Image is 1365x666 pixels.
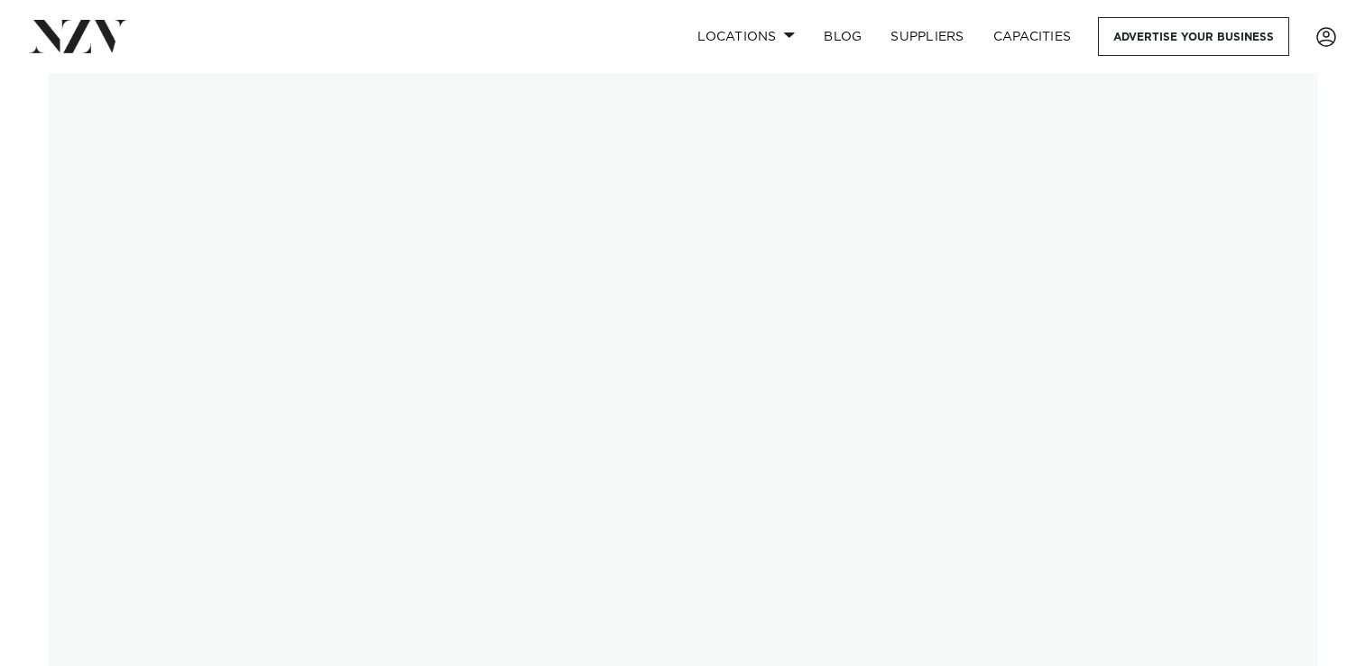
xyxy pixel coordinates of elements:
[809,17,876,56] a: BLOG
[683,17,809,56] a: Locations
[876,17,978,56] a: SUPPLIERS
[979,17,1086,56] a: Capacities
[29,20,127,52] img: nzv-logo.png
[1098,17,1289,56] a: Advertise your business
